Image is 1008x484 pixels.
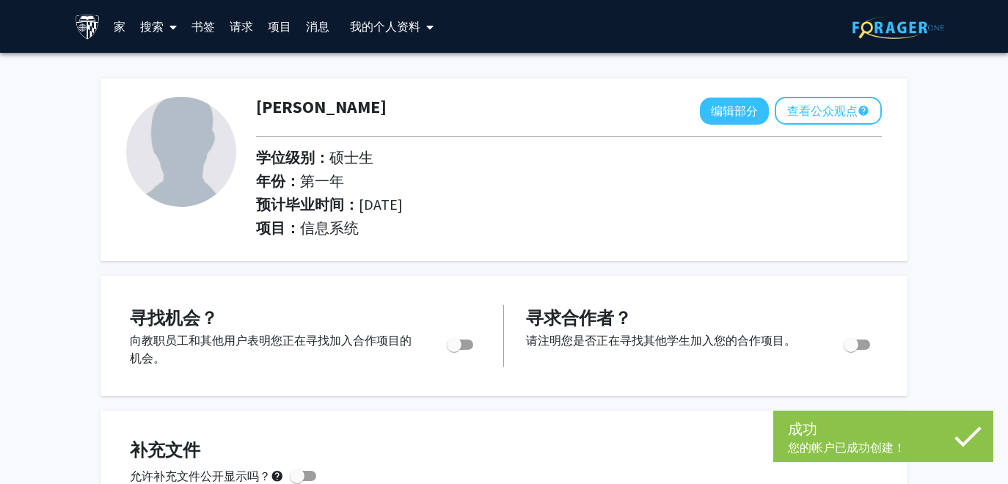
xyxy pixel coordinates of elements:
[184,1,222,52] a: 书签
[838,331,878,353] div: 切换
[441,331,481,353] div: 切换
[300,219,359,237] font: 信息系统
[11,418,62,473] iframe: 聊天
[711,103,758,118] font: 编辑部分
[222,1,260,52] a: 请求
[268,19,291,34] font: 项目
[126,97,236,207] img: 个人资料图片
[852,16,944,39] img: ForagerOne 标志
[256,148,329,166] font: 学位级别：
[191,19,215,34] font: 书签
[130,469,271,483] font: 允许补充文件公开显示吗？
[256,172,300,190] font: 年份：
[788,419,817,438] font: 成功
[300,172,344,190] font: 第一年
[299,1,337,52] a: 消息
[256,95,387,118] font: [PERSON_NAME]
[787,103,858,118] font: 查看公众观点
[526,333,796,348] font: 请注明您是否正在寻找其他学生加入您的合作项目。
[130,439,200,461] font: 补充文件
[373,19,420,34] font: 个人资料
[775,97,882,125] button: 查看公众观点
[526,307,632,329] font: 寻求合作者？
[359,195,403,213] font: [DATE]
[256,219,300,237] font: 项目：
[130,307,218,329] font: 寻找机会？
[858,102,869,120] mat-icon: help
[114,19,125,34] font: 家
[75,14,101,40] img: 约翰·霍普金斯大学标志
[788,440,905,455] font: 您的帐户已成功创建！
[140,19,164,34] font: 搜索
[256,195,359,213] font: 预计毕业时间：
[106,1,133,52] a: 家
[329,148,373,166] font: 硕士生
[230,19,253,34] font: 请求
[350,19,373,34] font: 我的
[306,19,329,34] font: 消息
[700,98,769,125] button: 编辑部分
[130,333,412,365] font: 向教职员工和其他用户表明您正在寻找加入合作项目的机会。
[260,1,299,52] a: 项目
